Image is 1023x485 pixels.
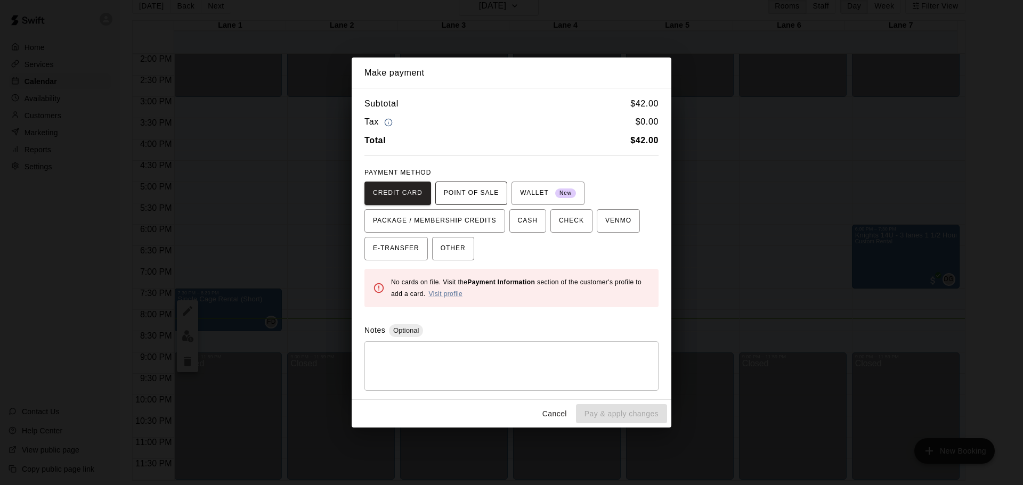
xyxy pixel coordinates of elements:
[630,97,659,111] h6: $ 42.00
[373,185,423,202] span: CREDIT CARD
[364,136,386,145] b: Total
[636,115,659,129] h6: $ 0.00
[441,240,466,257] span: OTHER
[538,404,572,424] button: Cancel
[511,182,584,205] button: WALLET New
[520,185,576,202] span: WALLET
[550,209,592,233] button: CHECK
[389,326,423,334] span: Optional
[435,182,507,205] button: POINT OF SALE
[630,136,659,145] b: $ 42.00
[428,290,462,298] a: Visit profile
[509,209,546,233] button: CASH
[432,237,474,260] button: OTHER
[597,209,640,233] button: VENMO
[467,278,535,286] b: Payment Information
[559,212,584,229] span: CHECK
[364,209,505,233] button: PACKAGE / MEMBERSHIP CREDITS
[555,186,576,201] span: New
[373,212,497,229] span: PACKAGE / MEMBERSHIP CREDITS
[444,185,499,202] span: POINT OF SALE
[364,182,431,205] button: CREDIT CARD
[364,115,395,129] h6: Tax
[352,57,671,88] h2: Make payment
[364,97,399,111] h6: Subtotal
[364,326,385,334] label: Notes
[373,240,419,257] span: E-TRANSFER
[364,237,428,260] button: E-TRANSFER
[391,278,642,298] span: No cards on file. Visit the section of the customer's profile to add a card.
[364,169,431,176] span: PAYMENT METHOD
[605,212,631,229] span: VENMO
[518,212,538,229] span: CASH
